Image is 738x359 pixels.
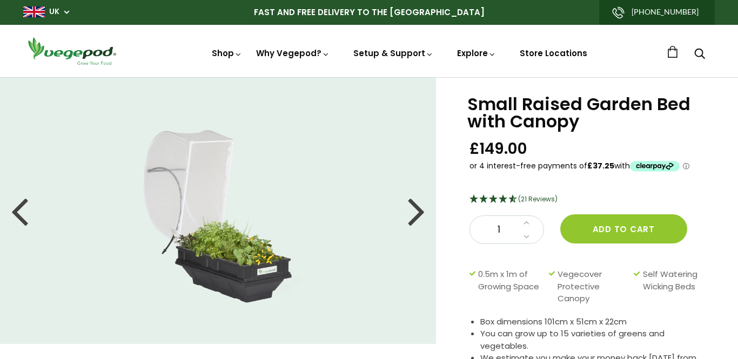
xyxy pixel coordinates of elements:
[481,223,518,237] span: 1
[212,48,242,59] a: Shop
[457,48,496,59] a: Explore
[643,268,706,305] span: Self Watering Wicking Beds
[480,328,711,352] li: You can grow up to 15 varieties of greens and vegetables.
[256,48,330,59] a: Why Vegepod?
[694,49,705,60] a: Search
[353,48,433,59] a: Setup & Support
[480,316,711,328] li: Box dimensions 101cm x 51cm x 22cm
[49,6,59,17] a: UK
[560,214,687,243] button: Add to cart
[469,139,527,159] span: £149.00
[467,96,711,130] h1: Small Raised Garden Bed with Canopy
[23,6,45,17] img: gb_large.png
[520,216,533,230] a: Increase quantity by 1
[518,194,558,204] span: (21 Reviews)
[23,36,120,66] img: Vegepod
[128,116,308,305] img: Small Raised Garden Bed with Canopy
[469,193,711,207] div: 4.71 Stars - 21 Reviews
[520,230,533,244] a: Decrease quantity by 1
[478,268,543,305] span: 0.5m x 1m of Growing Space
[558,268,628,305] span: Vegecover Protective Canopy
[520,48,587,59] a: Store Locations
